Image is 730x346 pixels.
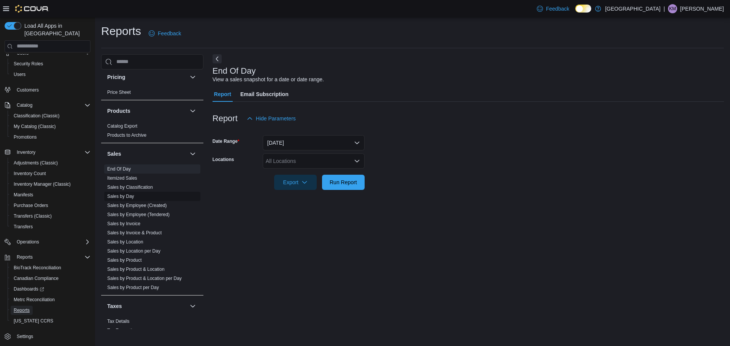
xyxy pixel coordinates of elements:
a: Metrc Reconciliation [11,295,58,304]
span: Security Roles [11,59,90,68]
span: Dashboards [11,284,90,294]
a: Sales by Product per Day [107,285,159,290]
span: Classification (Classic) [14,113,60,119]
p: [PERSON_NAME] [680,4,724,13]
button: Promotions [8,132,94,142]
button: Next [213,54,222,63]
span: Promotions [14,134,37,140]
a: Feedback [534,1,572,16]
button: Adjustments (Classic) [8,158,94,168]
span: Report [214,87,231,102]
button: Transfers (Classic) [8,211,94,221]
button: Customers [2,84,94,95]
span: Users [14,71,25,77]
span: My Catalog (Classic) [14,123,56,130]
span: Manifests [14,192,33,198]
span: Tax Details [107,318,130,324]
div: Products [101,122,203,143]
button: Transfers [8,221,94,232]
button: My Catalog (Classic) [8,121,94,132]
span: Sales by Location per Day [107,248,160,254]
h3: Taxes [107,302,122,310]
button: Inventory [2,147,94,158]
span: [US_STATE] CCRS [14,318,53,324]
span: Load All Apps in [GEOGRAPHIC_DATA] [21,22,90,37]
a: Sales by Location [107,239,143,245]
button: Classification (Classic) [8,111,94,121]
button: Security Roles [8,58,94,69]
span: Catalog [14,101,90,110]
a: Reports [11,306,33,315]
span: BioTrack Reconciliation [11,263,90,272]
button: Products [188,106,197,115]
span: Inventory Count [11,169,90,178]
a: Price Sheet [107,90,131,95]
span: Customers [17,87,39,93]
a: Security Roles [11,59,46,68]
a: Tax Exemptions [107,328,140,333]
span: Security Roles [14,61,43,67]
span: End Of Day [107,166,131,172]
span: Sales by Invoice & Product [107,230,162,236]
span: Operations [17,239,39,245]
span: Sales by Product & Location per Day [107,275,182,281]
h3: Report [213,114,238,123]
a: Customers [14,85,42,95]
span: BioTrack Reconciliation [14,265,61,271]
label: Locations [213,156,234,163]
label: Date Range [213,138,240,144]
a: Adjustments (Classic) [11,158,61,167]
span: Washington CCRS [11,316,90,325]
p: [GEOGRAPHIC_DATA] [605,4,660,13]
button: Pricing [188,73,197,82]
button: Purchase Orders [8,200,94,211]
span: Inventory Manager (Classic) [14,181,71,187]
a: Promotions [11,133,40,142]
span: Catalog [17,102,32,108]
button: Users [8,69,94,80]
span: Feedback [158,30,181,37]
span: Itemized Sales [107,175,137,181]
button: Settings [2,331,94,342]
a: Sales by Day [107,194,134,199]
a: Inventory Count [11,169,49,178]
a: Sales by Invoice [107,221,140,226]
a: Catalog Export [107,123,137,129]
button: Reports [14,253,36,262]
span: Reports [11,306,90,315]
h1: Reports [101,24,141,39]
p: | [663,4,665,13]
button: [DATE] [263,135,365,150]
span: Inventory [14,148,90,157]
button: Inventory [14,148,38,157]
button: Operations [2,237,94,247]
button: Hide Parameters [244,111,299,126]
input: Dark Mode [575,5,591,13]
span: Metrc Reconciliation [14,297,55,303]
span: Inventory Manager (Classic) [11,180,90,189]
a: Itemized Sales [107,175,137,181]
a: Sales by Product [107,258,142,263]
button: Sales [107,150,187,158]
span: Canadian Compliance [11,274,90,283]
a: Sales by Employee (Created) [107,203,167,208]
span: Products to Archive [107,132,146,138]
span: Promotions [11,133,90,142]
button: Manifests [8,190,94,200]
span: Email Subscription [240,87,289,102]
button: Canadian Compliance [8,273,94,284]
button: Open list of options [354,158,360,164]
span: Settings [17,333,33,340]
a: Sales by Classification [107,185,153,190]
span: Price Sheet [107,89,131,95]
button: BioTrack Reconciliation [8,262,94,273]
h3: Sales [107,150,121,158]
a: Transfers (Classic) [11,212,55,221]
a: Dashboards [8,284,94,294]
span: Catalog Export [107,123,137,129]
span: Metrc Reconciliation [11,295,90,304]
span: Users [11,70,90,79]
button: Reports [2,252,94,262]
